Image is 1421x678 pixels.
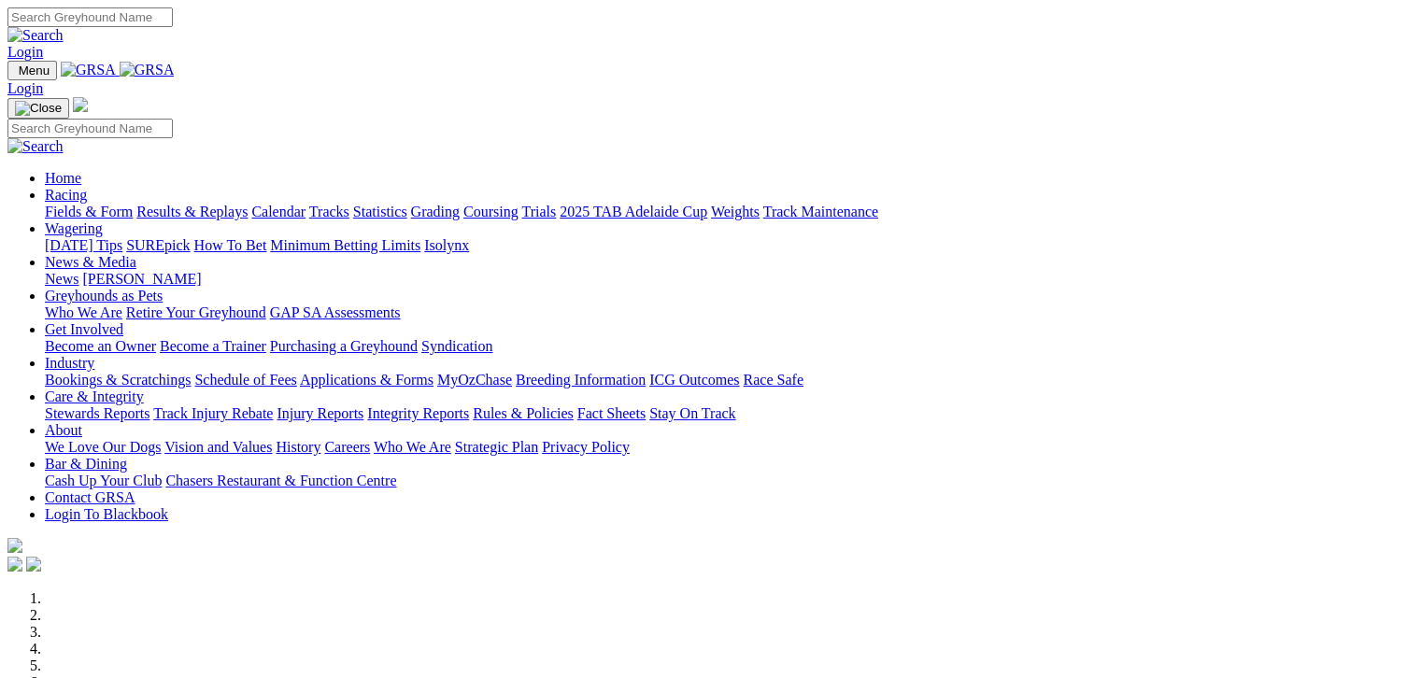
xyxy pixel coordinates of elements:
div: Get Involved [45,338,1414,355]
a: 2025 TAB Adelaide Cup [560,204,707,219]
a: ICG Outcomes [649,372,739,388]
a: Contact GRSA [45,489,135,505]
a: [DATE] Tips [45,237,122,253]
a: Results & Replays [136,204,248,219]
a: Cash Up Your Club [45,473,162,488]
a: [PERSON_NAME] [82,271,201,287]
div: Industry [45,372,1414,388]
a: Tracks [309,204,349,219]
a: Become an Owner [45,338,156,354]
img: Search [7,27,64,44]
img: twitter.svg [26,557,41,572]
a: Track Injury Rebate [153,405,273,421]
button: Toggle navigation [7,61,57,80]
a: Who We Are [374,439,451,455]
a: Injury Reports [277,405,363,421]
a: Rules & Policies [473,405,574,421]
a: Weights [711,204,760,219]
div: Bar & Dining [45,473,1414,489]
span: Menu [19,64,50,78]
a: Syndication [421,338,492,354]
img: logo-grsa-white.png [7,538,22,553]
a: Integrity Reports [367,405,469,421]
input: Search [7,7,173,27]
img: Search [7,138,64,155]
a: Careers [324,439,370,455]
input: Search [7,119,173,138]
a: MyOzChase [437,372,512,388]
a: Bookings & Scratchings [45,372,191,388]
a: Isolynx [424,237,469,253]
a: How To Bet [194,237,267,253]
a: Get Involved [45,321,123,337]
a: Fields & Form [45,204,133,219]
a: Home [45,170,81,186]
a: Wagering [45,220,103,236]
a: News & Media [45,254,136,270]
a: Calendar [251,204,306,219]
a: Bar & Dining [45,456,127,472]
div: About [45,439,1414,456]
div: Racing [45,204,1414,220]
div: Wagering [45,237,1414,254]
a: Care & Integrity [45,388,144,404]
a: Login [7,44,43,60]
a: Breeding Information [516,372,646,388]
a: Chasers Restaurant & Function Centre [165,473,396,488]
a: Schedule of Fees [194,372,296,388]
a: Stay On Track [649,405,735,421]
a: GAP SA Assessments [270,304,401,320]
a: History [276,439,320,455]
img: logo-grsa-white.png [73,97,88,112]
a: News [45,271,78,287]
a: Applications & Forms [300,372,433,388]
a: We Love Our Dogs [45,439,161,455]
a: Login [7,80,43,96]
a: Purchasing a Greyhound [270,338,418,354]
a: Strategic Plan [455,439,538,455]
div: News & Media [45,271,1414,288]
a: Greyhounds as Pets [45,288,163,304]
div: Greyhounds as Pets [45,304,1414,321]
a: Race Safe [743,372,803,388]
button: Toggle navigation [7,98,69,119]
a: Track Maintenance [763,204,878,219]
a: Grading [411,204,460,219]
a: Minimum Betting Limits [270,237,420,253]
a: SUREpick [126,237,190,253]
div: Care & Integrity [45,405,1414,422]
a: Vision and Values [164,439,272,455]
a: Stewards Reports [45,405,149,421]
a: Privacy Policy [542,439,630,455]
a: Industry [45,355,94,371]
a: Statistics [353,204,407,219]
img: GRSA [120,62,175,78]
a: Login To Blackbook [45,506,168,522]
a: About [45,422,82,438]
a: Fact Sheets [577,405,646,421]
a: Who We Are [45,304,122,320]
a: Retire Your Greyhound [126,304,266,320]
a: Coursing [463,204,519,219]
img: facebook.svg [7,557,22,572]
a: Racing [45,187,87,203]
a: Trials [521,204,556,219]
a: Become a Trainer [160,338,266,354]
img: Close [15,101,62,116]
img: GRSA [61,62,116,78]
